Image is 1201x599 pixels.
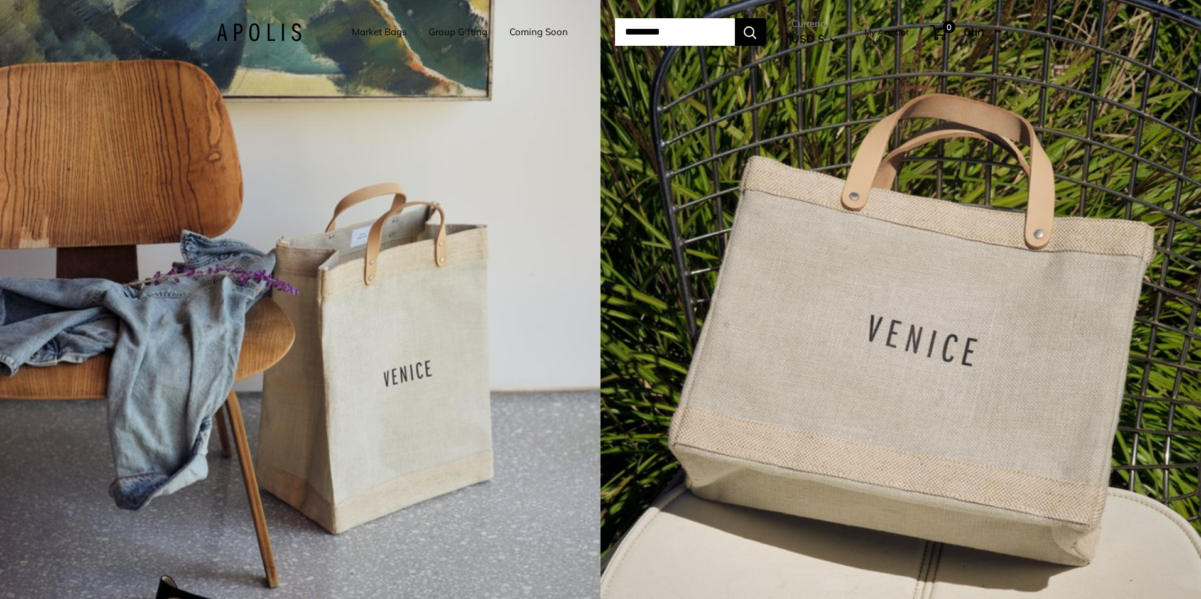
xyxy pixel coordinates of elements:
input: Search... [615,18,735,46]
a: Market Bags [352,23,406,41]
button: Search [735,18,766,46]
a: Coming Soon [509,23,568,41]
a: 0 Cart [931,22,985,42]
button: USD $ [791,29,837,49]
span: Cart [964,25,985,38]
span: Currency [791,15,837,33]
span: 0 [942,21,955,33]
a: Group Gifting [428,23,487,41]
span: USD $ [791,32,824,45]
a: My Account [864,24,909,40]
img: Apolis [217,23,302,41]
